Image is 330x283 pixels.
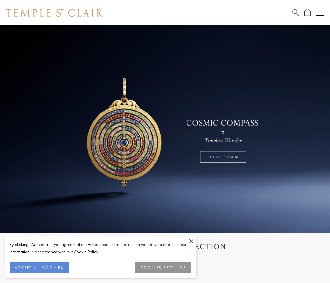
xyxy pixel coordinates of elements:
img: Temple St. Clair [6,9,103,17]
a: Search [292,9,299,17]
a: Open Shopping Bag [304,9,311,17]
button: COOKIES SETTINGS [135,262,191,273]
button: Open navigation [316,9,324,17]
div: By clicking “Accept all”, you agree that our website can store cookies on your device and disclos... [10,241,191,256]
button: ACCEPT ALL COOKIES [10,262,69,273]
